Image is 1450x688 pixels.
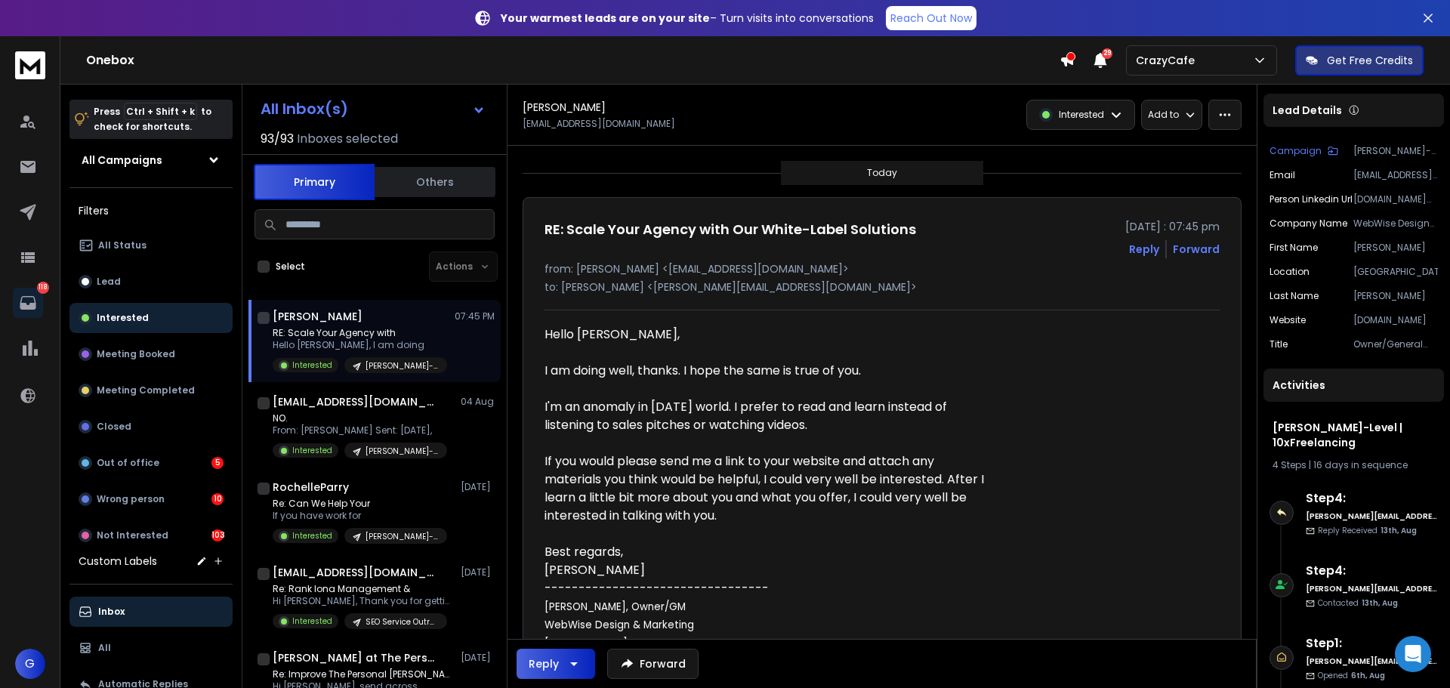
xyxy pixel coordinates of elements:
[1318,597,1398,609] p: Contacted
[297,130,398,148] h3: Inboxes selected
[273,424,447,437] p: From: [PERSON_NAME] Sent: [DATE],
[94,104,211,134] p: Press to check for shortcuts.
[1295,45,1424,76] button: Get Free Credits
[501,11,874,26] p: – Turn visits into conversations
[211,457,224,469] div: 5
[366,531,438,542] p: [PERSON_NAME]-Level | 10xFreelancing
[461,566,495,578] p: [DATE]
[1353,290,1438,302] p: [PERSON_NAME]
[1318,670,1385,681] p: Opened
[98,642,111,654] p: All
[273,339,447,351] p: Hello [PERSON_NAME], I am doing
[273,583,454,595] p: Re: Rank Iona Management &
[276,261,305,273] label: Select
[1306,634,1438,653] h6: Step 1 :
[867,167,897,179] p: Today
[1353,338,1438,350] p: Owner/General Manager
[13,288,43,318] a: 118
[1353,145,1438,157] p: [PERSON_NAME]-Level | 10xFreelancing
[1353,218,1438,230] p: WebWise Design & Marketing
[69,145,233,175] button: All Campaigns
[1270,290,1319,302] p: Last Name
[211,529,224,541] div: 103
[1273,458,1307,471] span: 4 Steps
[292,445,332,456] p: Interested
[273,412,447,424] p: NO.
[545,561,645,578] span: [PERSON_NAME]
[1270,242,1318,254] p: First Name
[273,327,447,339] p: RE: Scale Your Agency with
[1059,109,1104,121] p: Interested
[97,457,159,469] p: Out of office
[248,94,498,124] button: All Inbox(s)
[523,118,675,130] p: [EMAIL_ADDRESS][DOMAIN_NAME]
[545,452,986,525] p: If you would please send me a link to your website and attach any materials you think would be he...
[97,384,195,396] p: Meeting Completed
[1306,489,1438,508] h6: Step 4 :
[292,615,332,627] p: Interested
[97,493,165,505] p: Wrong person
[1270,266,1310,278] p: location
[1353,169,1438,181] p: [EMAIL_ADDRESS][DOMAIN_NAME]
[455,310,495,322] p: 07:45 PM
[1270,193,1353,205] p: Person Linkedin Url
[1353,266,1438,278] p: [GEOGRAPHIC_DATA]
[545,636,628,650] span: [DOMAIN_NAME]
[517,649,595,679] button: Reply
[1395,636,1431,672] div: Open Intercom Messenger
[1136,53,1201,68] p: CrazyCafe
[1353,314,1438,326] p: [DOMAIN_NAME]
[69,412,233,442] button: Closed
[545,362,986,380] p: I am doing well, thanks. I hope the same is true of you.
[124,103,197,120] span: Ctrl + Shift + k
[292,530,332,541] p: Interested
[211,493,224,505] div: 10
[69,448,233,478] button: Out of office5
[69,633,233,663] button: All
[545,325,986,344] p: Hello [PERSON_NAME],
[366,360,438,372] p: [PERSON_NAME]-Level | 10xFreelancing
[1273,103,1342,118] p: Lead Details
[37,282,49,294] p: 118
[1125,219,1220,234] p: [DATE] : 07:45 pm
[69,303,233,333] button: Interested
[69,339,233,369] button: Meeting Booked
[1148,109,1179,121] p: Add to
[69,520,233,551] button: Not Interested103
[254,164,375,200] button: Primary
[69,200,233,221] h3: Filters
[545,398,986,434] p: I'm an anomaly in [DATE] world. I prefer to read and learn instead of listening to sales pitches ...
[607,649,699,679] button: Forward
[15,649,45,679] button: G
[292,359,332,371] p: Interested
[273,480,349,495] h1: RochelleParry
[1129,242,1159,257] button: Reply
[98,606,125,618] p: Inbox
[1173,242,1220,257] div: Forward
[1351,670,1385,681] span: 6th, Aug
[1353,193,1438,205] p: [DOMAIN_NAME][URL]
[69,597,233,627] button: Inbox
[273,668,454,680] p: Re: Improve The Personal [PERSON_NAME]
[69,484,233,514] button: Wrong person10
[1306,583,1438,594] h6: [PERSON_NAME][EMAIL_ADDRESS][DOMAIN_NAME]
[545,279,1220,295] p: to: [PERSON_NAME] <[PERSON_NAME][EMAIL_ADDRESS][DOMAIN_NAME]>
[461,396,495,408] p: 04 Aug
[1102,48,1112,59] span: 29
[69,230,233,261] button: All Status
[1270,218,1347,230] p: Company Name
[69,375,233,406] button: Meeting Completed
[1353,242,1438,254] p: [PERSON_NAME]
[261,101,348,116] h1: All Inbox(s)
[461,652,495,664] p: [DATE]
[97,421,131,433] p: Closed
[15,51,45,79] img: logo
[366,616,438,628] p: SEO Service Outreach |. CrazyCafe
[273,498,447,510] p: Re: Can We Help Your
[69,267,233,297] button: Lead
[97,529,168,541] p: Not Interested
[545,261,1220,276] p: from: [PERSON_NAME] <[EMAIL_ADDRESS][DOMAIN_NAME]>
[1263,369,1444,402] div: Activities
